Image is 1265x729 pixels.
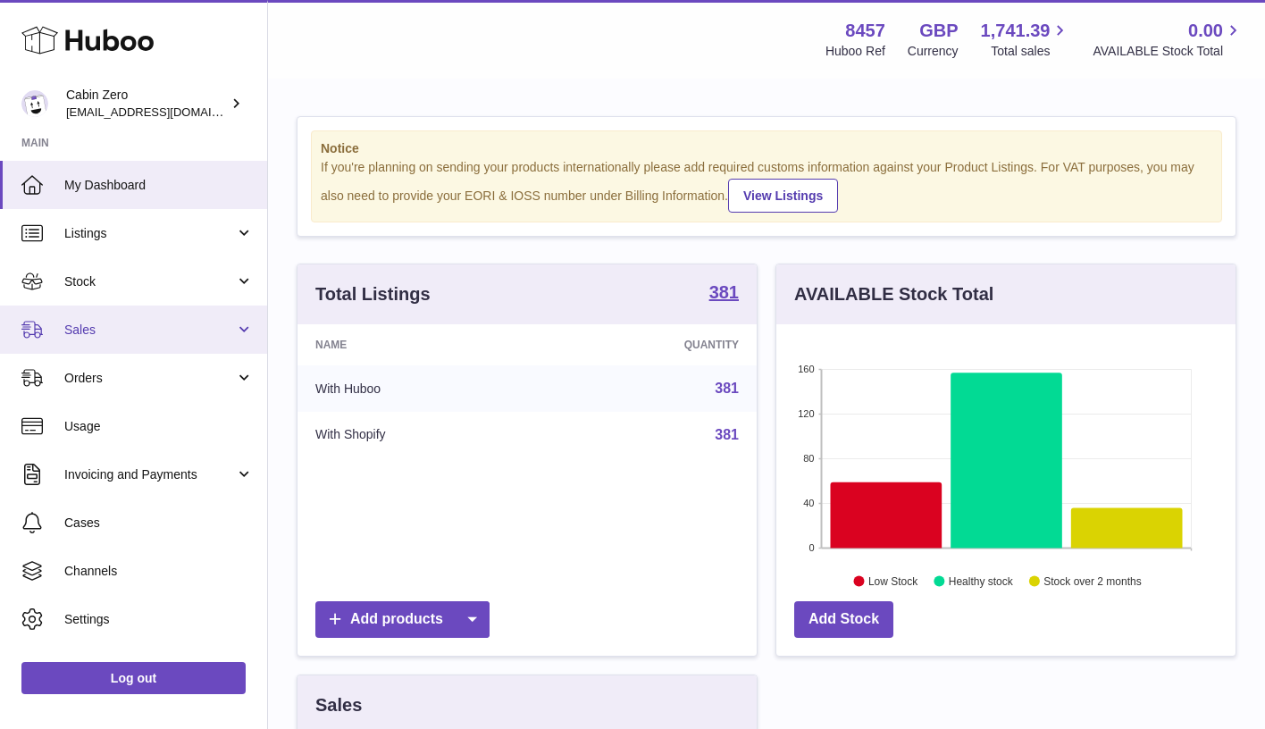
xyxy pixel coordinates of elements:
[981,19,1071,60] a: 1,741.39 Total sales
[64,563,254,580] span: Channels
[315,282,431,306] h3: Total Listings
[845,19,885,43] strong: 8457
[715,381,739,396] a: 381
[64,225,235,242] span: Listings
[545,324,757,365] th: Quantity
[794,282,993,306] h3: AVAILABLE Stock Total
[803,453,814,464] text: 80
[315,601,490,638] a: Add products
[321,159,1212,213] div: If you're planning on sending your products internationally please add required customs informati...
[803,498,814,508] text: 40
[1188,19,1223,43] span: 0.00
[64,515,254,532] span: Cases
[949,574,1014,587] text: Healthy stock
[1043,574,1141,587] text: Stock over 2 months
[64,177,254,194] span: My Dashboard
[64,611,254,628] span: Settings
[1093,19,1244,60] a: 0.00 AVAILABLE Stock Total
[794,601,893,638] a: Add Stock
[728,179,838,213] a: View Listings
[798,364,814,374] text: 160
[315,693,362,717] h3: Sales
[64,418,254,435] span: Usage
[981,19,1051,43] span: 1,741.39
[64,273,235,290] span: Stock
[66,87,227,121] div: Cabin Zero
[66,105,263,119] span: [EMAIL_ADDRESS][DOMAIN_NAME]
[64,370,235,387] span: Orders
[709,283,739,305] a: 381
[297,412,545,458] td: With Shopify
[1093,43,1244,60] span: AVAILABLE Stock Total
[908,43,959,60] div: Currency
[991,43,1070,60] span: Total sales
[64,466,235,483] span: Invoicing and Payments
[808,542,814,553] text: 0
[798,408,814,419] text: 120
[297,365,545,412] td: With Huboo
[868,574,918,587] text: Low Stock
[709,283,739,301] strong: 381
[321,140,1212,157] strong: Notice
[825,43,885,60] div: Huboo Ref
[64,322,235,339] span: Sales
[919,19,958,43] strong: GBP
[297,324,545,365] th: Name
[715,427,739,442] a: 381
[21,90,48,117] img: debbychu@cabinzero.com
[21,662,246,694] a: Log out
